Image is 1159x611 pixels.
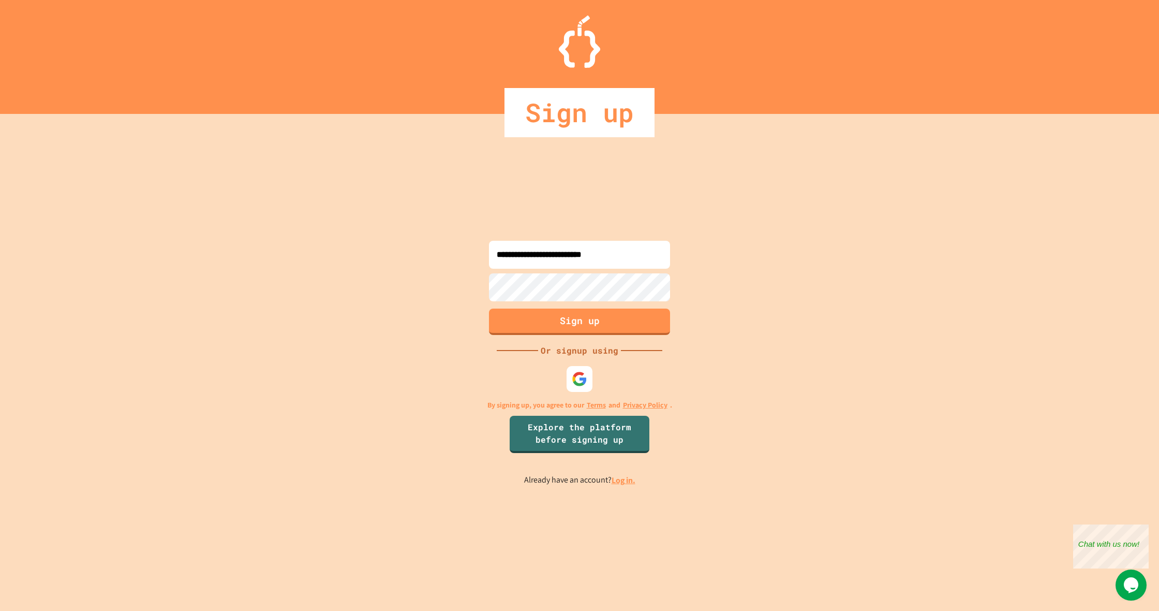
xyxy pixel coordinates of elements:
[489,309,670,335] button: Sign up
[572,371,587,387] img: google-icon.svg
[1073,525,1149,569] iframe: chat widget
[487,400,672,411] p: By signing up, you agree to our and .
[510,416,649,453] a: Explore the platform before signing up
[504,88,655,137] div: Sign up
[524,474,635,487] p: Already have an account?
[559,16,600,68] img: Logo.svg
[587,400,606,411] a: Terms
[612,475,635,486] a: Log in.
[623,400,667,411] a: Privacy Policy
[538,344,621,357] div: Or signup using
[1116,570,1149,601] iframe: chat widget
